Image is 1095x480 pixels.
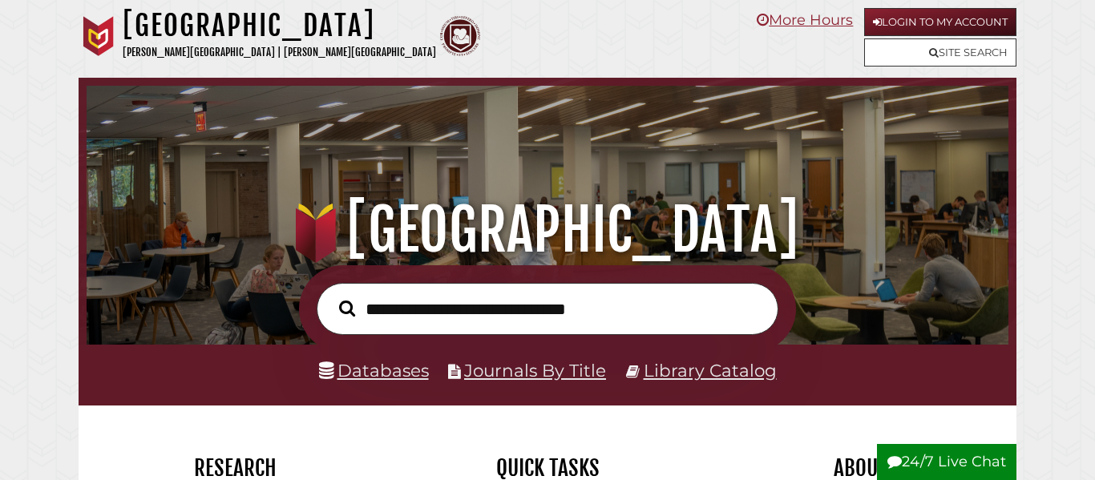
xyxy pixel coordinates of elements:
[440,16,480,56] img: Calvin Theological Seminary
[103,195,992,265] h1: [GEOGRAPHIC_DATA]
[79,16,119,56] img: Calvin University
[331,296,363,321] button: Search
[123,43,436,62] p: [PERSON_NAME][GEOGRAPHIC_DATA] | [PERSON_NAME][GEOGRAPHIC_DATA]
[123,8,436,43] h1: [GEOGRAPHIC_DATA]
[464,360,606,381] a: Journals By Title
[757,11,853,29] a: More Hours
[864,8,1016,36] a: Login to My Account
[319,360,429,381] a: Databases
[864,38,1016,67] a: Site Search
[644,360,777,381] a: Library Catalog
[339,300,355,317] i: Search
